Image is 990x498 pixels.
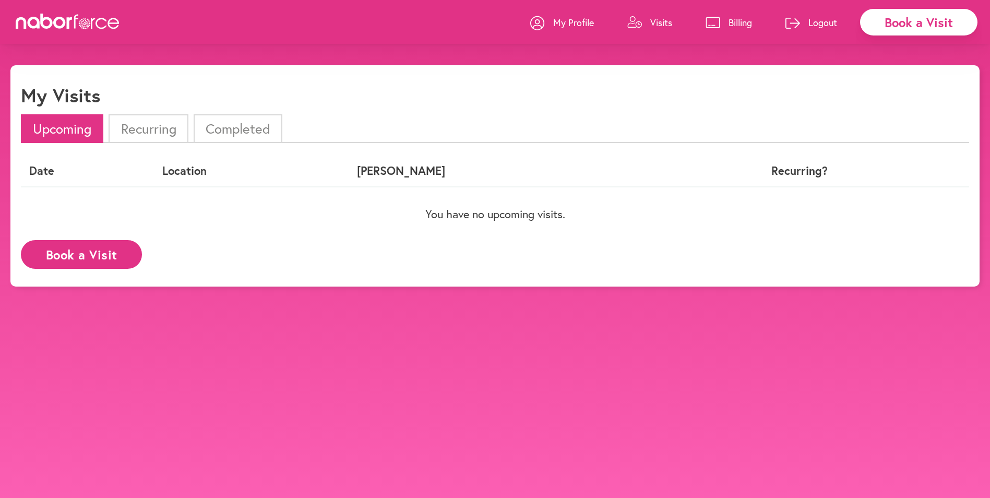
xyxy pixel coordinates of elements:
[21,207,969,221] p: You have no upcoming visits.
[21,114,103,143] li: Upcoming
[706,7,752,38] a: Billing
[154,156,349,186] th: Location
[194,114,282,143] li: Completed
[109,114,188,143] li: Recurring
[21,84,100,106] h1: My Visits
[627,7,672,38] a: Visits
[553,16,594,29] p: My Profile
[21,248,142,258] a: Book a Visit
[785,7,837,38] a: Logout
[808,16,837,29] p: Logout
[650,16,672,29] p: Visits
[683,156,916,186] th: Recurring?
[530,7,594,38] a: My Profile
[349,156,683,186] th: [PERSON_NAME]
[729,16,752,29] p: Billing
[21,156,154,186] th: Date
[21,240,142,269] button: Book a Visit
[860,9,977,35] div: Book a Visit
